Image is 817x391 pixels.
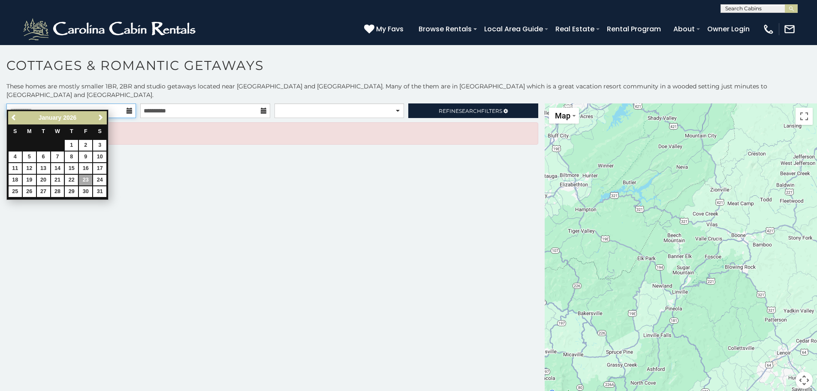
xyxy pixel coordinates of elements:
a: 28 [51,186,64,197]
a: 21 [51,175,64,185]
a: 6 [37,152,50,162]
a: RefineSearchFilters [408,103,538,118]
a: 29 [65,186,78,197]
span: Next [97,114,104,121]
a: 4 [9,152,22,162]
button: Toggle fullscreen view [796,108,813,125]
span: January [39,114,62,121]
a: Rental Program [603,21,665,36]
a: 3 [93,140,106,151]
p: Unable to find any listings. [13,129,531,138]
a: 5 [23,152,36,162]
a: 23 [79,175,92,185]
span: Thursday [70,128,73,134]
a: 12 [23,163,36,174]
button: Map camera controls [796,372,813,389]
a: 11 [9,163,22,174]
button: Change map style [549,108,579,124]
span: Map [555,111,570,120]
a: 22 [65,175,78,185]
a: 9 [79,152,92,162]
span: Wednesday [55,128,60,134]
a: 18 [9,175,22,185]
span: Search [459,108,481,114]
a: Owner Login [703,21,754,36]
a: 13 [37,163,50,174]
a: Next [95,112,106,123]
img: White-1-2.png [21,16,199,42]
span: Friday [84,128,87,134]
a: 14 [51,163,64,174]
a: 10 [93,152,106,162]
img: phone-regular-white.png [763,23,775,35]
a: 30 [79,186,92,197]
a: Local Area Guide [480,21,547,36]
a: 16 [79,163,92,174]
a: 17 [93,163,106,174]
span: Sunday [13,128,17,134]
span: Refine Filters [439,108,502,114]
a: 24 [93,175,106,185]
img: mail-regular-white.png [784,23,796,35]
span: 2026 [63,114,76,121]
a: 19 [23,175,36,185]
span: Tuesday [42,128,45,134]
a: 25 [9,186,22,197]
a: 27 [37,186,50,197]
a: Real Estate [551,21,599,36]
span: Monday [27,128,32,134]
a: My Favs [364,24,406,35]
span: Saturday [98,128,102,134]
a: Previous [9,112,20,123]
a: 15 [65,163,78,174]
a: About [669,21,699,36]
a: 31 [93,186,106,197]
a: 26 [23,186,36,197]
span: My Favs [376,24,404,34]
a: 8 [65,152,78,162]
a: 1 [65,140,78,151]
a: 20 [37,175,50,185]
span: Previous [11,114,18,121]
a: 2 [79,140,92,151]
a: 7 [51,152,64,162]
a: Browse Rentals [414,21,476,36]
